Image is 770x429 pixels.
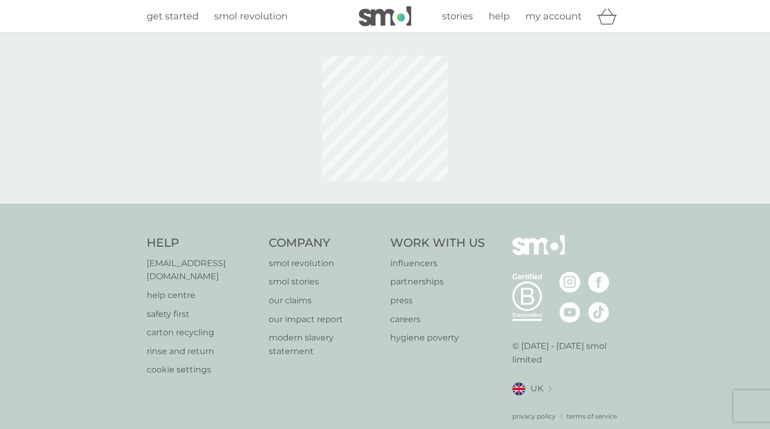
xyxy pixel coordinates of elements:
[512,382,525,395] img: UK flag
[269,235,380,251] h4: Company
[359,6,411,26] img: smol
[147,10,199,22] span: get started
[559,302,580,323] img: visit the smol Youtube page
[390,235,485,251] h4: Work With Us
[442,10,473,22] span: stories
[147,326,258,339] a: carton recycling
[559,272,580,293] img: visit the smol Instagram page
[489,9,510,24] a: help
[390,275,485,289] a: partnerships
[269,331,380,358] a: modern slavery statement
[588,302,609,323] img: visit the smol Tiktok page
[214,10,288,22] span: smol revolution
[147,9,199,24] a: get started
[567,411,617,421] a: terms of service
[548,386,552,392] img: select a new location
[269,275,380,289] a: smol stories
[147,307,258,321] a: safety first
[512,339,624,366] p: © [DATE] - [DATE] smol limited
[269,257,380,270] a: smol revolution
[525,10,581,22] span: my account
[147,363,258,377] a: cookie settings
[442,9,473,24] a: stories
[269,313,380,326] a: our impact report
[597,6,623,27] div: basket
[531,382,543,395] span: UK
[489,10,510,22] span: help
[390,257,485,270] a: influencers
[512,411,556,421] a: privacy policy
[214,9,288,24] a: smol revolution
[390,331,485,345] a: hygiene poverty
[147,257,258,283] a: [EMAIL_ADDRESS][DOMAIN_NAME]
[147,235,258,251] h4: Help
[588,272,609,293] img: visit the smol Facebook page
[147,345,258,358] a: rinse and return
[390,313,485,326] a: careers
[525,9,581,24] a: my account
[269,294,380,307] a: our claims
[147,289,258,302] a: help centre
[512,235,565,271] img: smol
[390,294,485,307] a: press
